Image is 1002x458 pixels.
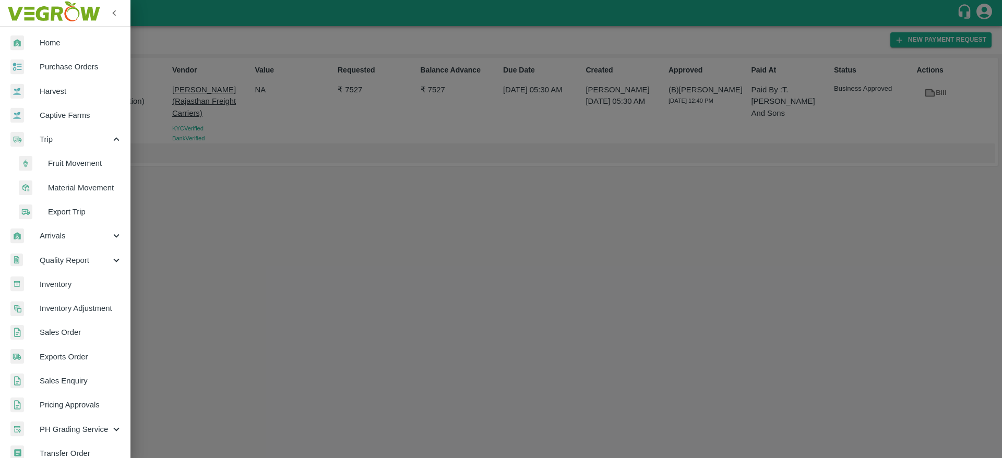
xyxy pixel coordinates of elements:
[10,228,24,244] img: whArrival
[40,230,111,242] span: Arrivals
[10,254,23,267] img: qualityReport
[8,200,130,224] a: deliveryExport Trip
[40,351,122,363] span: Exports Order
[40,279,122,290] span: Inventory
[10,301,24,316] img: inventory
[10,349,24,364] img: shipments
[10,397,24,413] img: sales
[19,180,32,196] img: material
[40,134,111,145] span: Trip
[40,37,122,49] span: Home
[10,35,24,51] img: whArrival
[48,182,122,194] span: Material Movement
[40,303,122,314] span: Inventory Adjustment
[40,86,122,97] span: Harvest
[8,151,130,175] a: fruitFruit Movement
[10,59,24,75] img: reciept
[10,132,24,147] img: delivery
[10,373,24,389] img: sales
[8,176,130,200] a: materialMaterial Movement
[40,375,122,387] span: Sales Enquiry
[40,110,122,121] span: Captive Farms
[10,276,24,292] img: whInventory
[48,158,122,169] span: Fruit Movement
[10,421,24,437] img: whTracker
[40,255,111,266] span: Quality Report
[40,424,111,435] span: PH Grading Service
[40,61,122,73] span: Purchase Orders
[19,204,32,220] img: delivery
[40,399,122,411] span: Pricing Approvals
[10,107,24,123] img: harvest
[48,206,122,218] span: Export Trip
[10,325,24,340] img: sales
[40,327,122,338] span: Sales Order
[19,156,32,171] img: fruit
[10,83,24,99] img: harvest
